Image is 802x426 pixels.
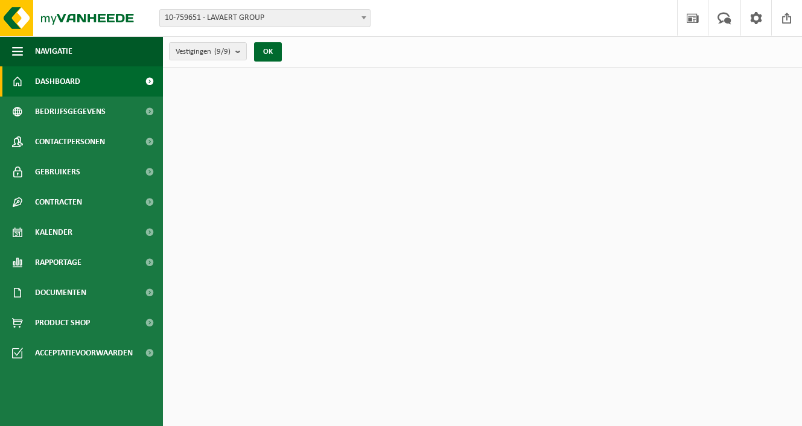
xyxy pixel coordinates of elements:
span: Contracten [35,187,82,217]
span: Dashboard [35,66,80,97]
span: Gebruikers [35,157,80,187]
span: Rapportage [35,247,81,278]
span: Vestigingen [176,43,231,61]
count: (9/9) [214,48,231,56]
span: Kalender [35,217,72,247]
span: 10-759651 - LAVAERT GROUP [159,9,371,27]
span: Contactpersonen [35,127,105,157]
span: Navigatie [35,36,72,66]
span: Acceptatievoorwaarden [35,338,133,368]
button: OK [254,42,282,62]
span: Bedrijfsgegevens [35,97,106,127]
span: 10-759651 - LAVAERT GROUP [160,10,370,27]
span: Documenten [35,278,86,308]
span: Product Shop [35,308,90,338]
button: Vestigingen(9/9) [169,42,247,60]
